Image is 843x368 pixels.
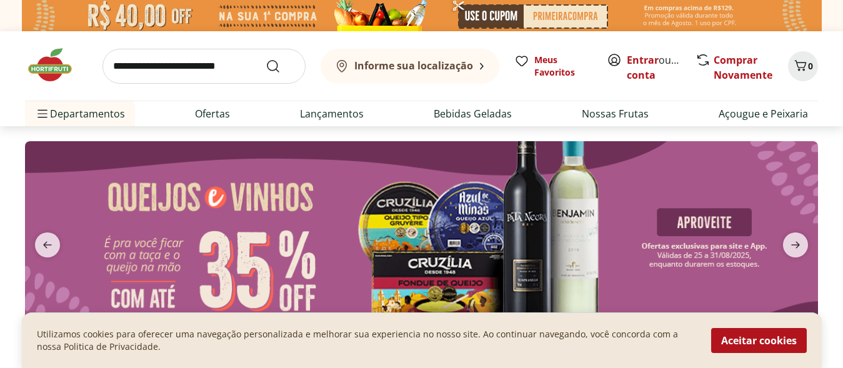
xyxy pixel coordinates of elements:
[25,141,818,333] img: queijos e vinhos
[25,46,87,84] img: Hortifruti
[354,59,473,72] b: Informe sua localização
[37,328,696,353] p: Utilizamos cookies para oferecer uma navegação personalizada e melhorar sua experiencia no nosso ...
[788,51,818,81] button: Carrinho
[35,99,125,129] span: Departamentos
[627,53,696,82] a: Criar conta
[714,53,772,82] a: Comprar Novamente
[582,106,649,121] a: Nossas Frutas
[434,106,512,121] a: Bebidas Geladas
[195,106,230,121] a: Ofertas
[102,49,306,84] input: search
[719,106,808,121] a: Açougue e Peixaria
[35,99,50,129] button: Menu
[627,52,682,82] span: ou
[808,60,813,72] span: 0
[711,328,807,353] button: Aceitar cookies
[534,54,592,79] span: Meus Favoritos
[627,53,659,67] a: Entrar
[266,59,296,74] button: Submit Search
[321,49,499,84] button: Informe sua localização
[514,54,592,79] a: Meus Favoritos
[773,232,818,257] button: next
[25,232,70,257] button: previous
[300,106,364,121] a: Lançamentos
